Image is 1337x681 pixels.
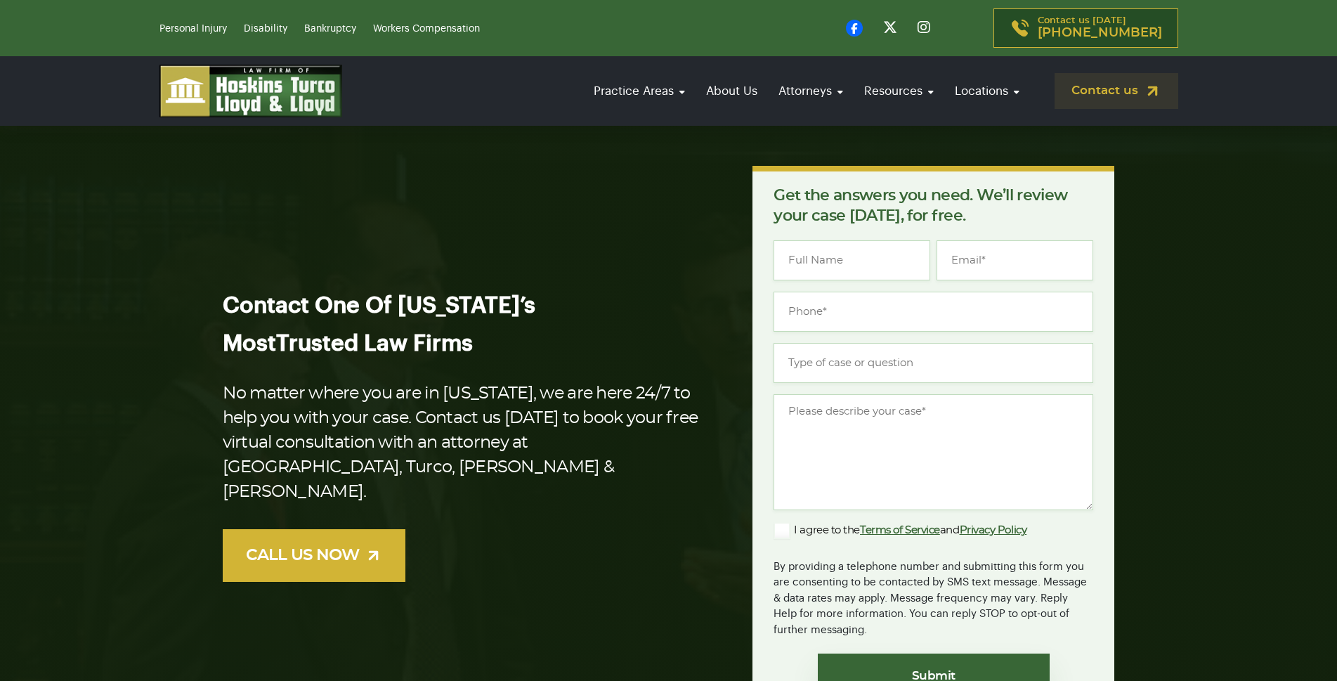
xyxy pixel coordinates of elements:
a: Privacy Policy [960,525,1027,536]
input: Email* [937,240,1093,280]
img: logo [159,65,342,117]
span: Contact One Of [US_STATE]’s [223,294,535,317]
input: Phone* [774,292,1093,332]
span: Most [223,332,276,355]
input: Type of case or question [774,343,1093,383]
a: Contact us [DATE][PHONE_NUMBER] [993,8,1178,48]
p: Contact us [DATE] [1038,16,1162,40]
label: I agree to the and [774,522,1026,539]
a: Terms of Service [860,525,940,536]
span: Trusted Law Firms [276,332,473,355]
p: Get the answers you need. We’ll review your case [DATE], for free. [774,186,1093,226]
a: Disability [244,24,287,34]
div: By providing a telephone number and submitting this form you are consenting to be contacted by SM... [774,550,1093,639]
a: Attorneys [771,71,850,111]
input: Full Name [774,240,930,280]
p: No matter where you are in [US_STATE], we are here 24/7 to help you with your case. Contact us [D... [223,382,708,505]
img: arrow-up-right-light.svg [365,547,382,564]
a: CALL US NOW [223,529,405,582]
a: Contact us [1055,73,1178,109]
a: Workers Compensation [373,24,480,34]
a: Personal Injury [159,24,227,34]
a: About Us [699,71,764,111]
a: Practice Areas [587,71,692,111]
a: Locations [948,71,1026,111]
a: Resources [857,71,941,111]
span: [PHONE_NUMBER] [1038,26,1162,40]
a: Bankruptcy [304,24,356,34]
